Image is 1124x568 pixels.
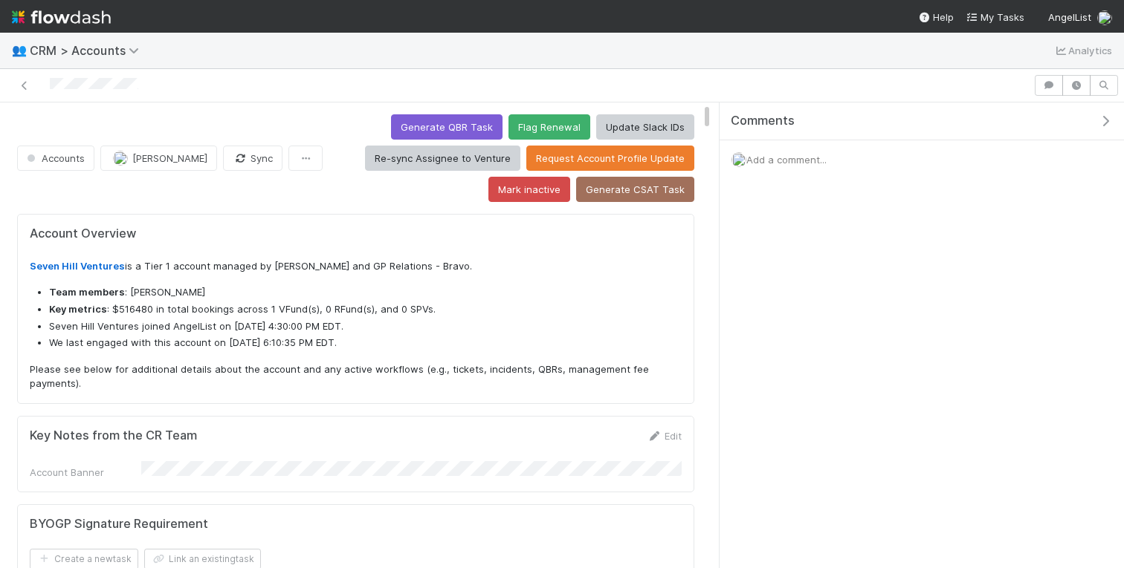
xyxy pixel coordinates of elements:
[30,259,682,274] p: is a Tier 1 account managed by [PERSON_NAME] and GP Relations - Bravo.
[918,10,954,25] div: Help
[49,319,682,334] li: Seven Hill Ventures joined AngelList on [DATE] 4:30:00 PM EDT.
[488,177,570,202] button: Mark inactive
[24,152,85,164] span: Accounts
[596,114,694,140] button: Update Slack IDs
[526,146,694,171] button: Request Account Profile Update
[30,362,682,391] p: Please see below for additional details about the account and any active workflows (e.g., tickets...
[12,44,27,56] span: 👥
[49,302,682,317] li: : $516480 in total bookings across 1 VFund(s), 0 RFund(s), and 0 SPVs.
[731,152,746,167] img: avatar_784ea27d-2d59-4749-b480-57d513651deb.png
[647,430,682,442] a: Edit
[17,146,94,171] button: Accounts
[966,11,1024,23] span: My Tasks
[30,465,141,480] div: Account Banner
[966,10,1024,25] a: My Tasks
[30,226,682,241] h5: Account Overview
[391,114,503,140] button: Generate QBR Task
[508,114,590,140] button: Flag Renewal
[746,154,827,166] span: Add a comment...
[30,260,125,272] a: Seven Hill Ventures
[30,517,208,532] h5: BYOGP Signature Requirement
[100,146,217,171] button: [PERSON_NAME]
[223,146,282,171] button: Sync
[1048,11,1091,23] span: AngelList
[1097,10,1112,25] img: avatar_784ea27d-2d59-4749-b480-57d513651deb.png
[30,43,146,58] span: CRM > Accounts
[576,177,694,202] button: Generate CSAT Task
[1053,42,1112,59] a: Analytics
[49,336,682,350] li: We last engaged with this account on [DATE] 6:10:35 PM EDT.
[365,146,520,171] button: Re-sync Assignee to Venture
[12,4,111,30] img: logo-inverted-e16ddd16eac7371096b0.svg
[49,303,107,315] strong: Key metrics
[49,285,682,300] li: : [PERSON_NAME]
[30,428,197,443] h5: Key Notes from the CR Team
[731,114,795,128] span: Comments
[132,152,207,164] span: [PERSON_NAME]
[49,286,125,298] strong: Team members
[113,151,128,166] img: avatar_784ea27d-2d59-4749-b480-57d513651deb.png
